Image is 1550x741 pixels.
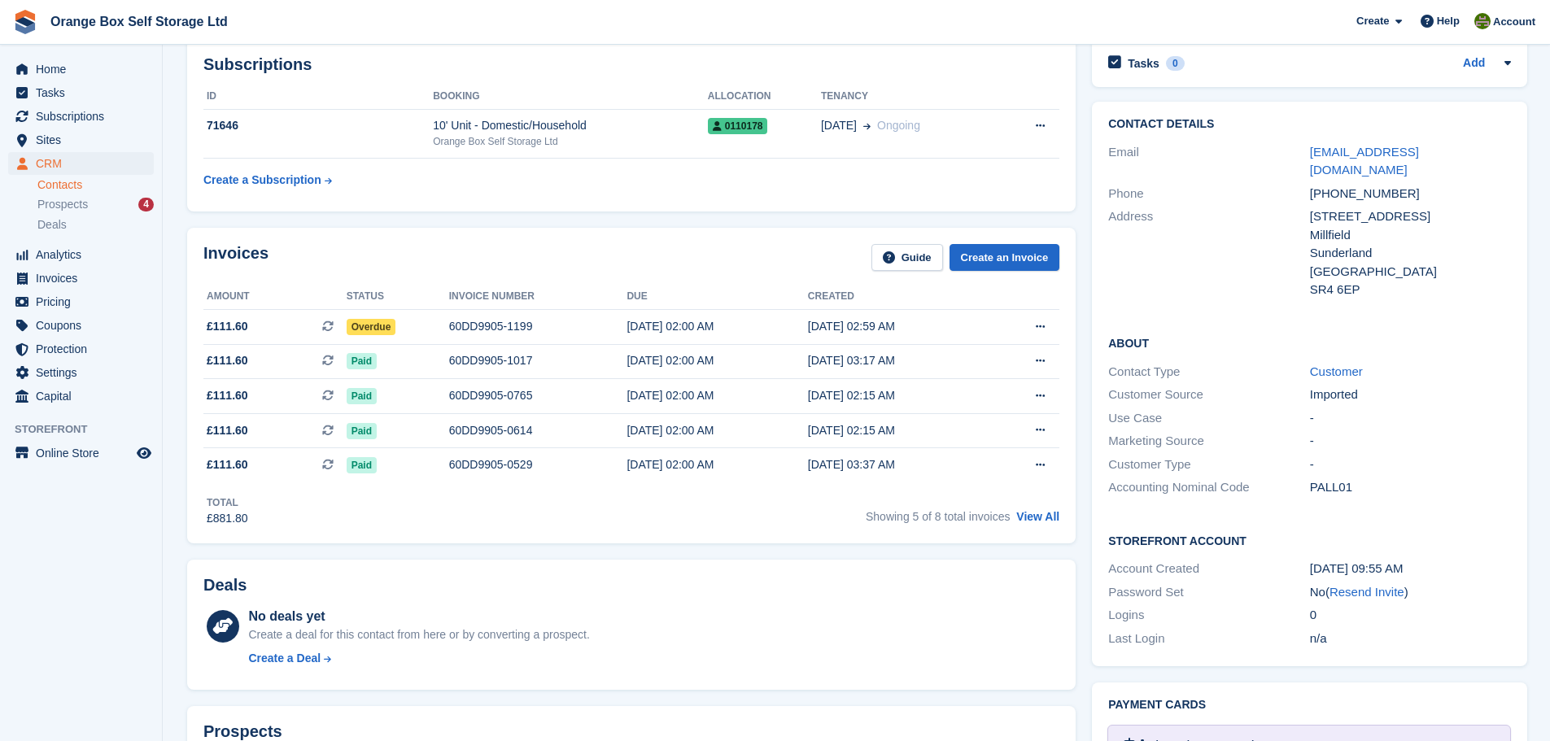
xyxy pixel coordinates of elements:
span: Settings [36,361,133,384]
div: Phone [1108,185,1309,203]
div: Create a Subscription [203,172,321,189]
h2: Tasks [1128,56,1159,71]
h2: Prospects [203,722,282,741]
h2: Contact Details [1108,118,1511,131]
div: - [1310,432,1511,451]
div: SR4 6EP [1310,281,1511,299]
span: Protection [36,338,133,360]
a: menu [8,267,154,290]
div: [DATE] 03:37 AM [808,456,989,473]
img: stora-icon-8386f47178a22dfd0bd8f6a31ec36ba5ce8667c1dd55bd0f319d3a0aa187defe.svg [13,10,37,34]
a: Contacts [37,177,154,193]
a: Create a Subscription [203,165,332,195]
div: 60DD9905-1017 [449,352,627,369]
div: Orange Box Self Storage Ltd [433,134,708,149]
a: [EMAIL_ADDRESS][DOMAIN_NAME] [1310,145,1419,177]
div: [DATE] 02:59 AM [808,318,989,335]
div: Millfield [1310,226,1511,245]
div: PALL01 [1310,478,1511,497]
span: Subscriptions [36,105,133,128]
span: Coupons [36,314,133,337]
div: 60DD9905-1199 [449,318,627,335]
span: CRM [36,152,133,175]
span: [DATE] [821,117,857,134]
div: Customer Source [1108,386,1309,404]
span: Invoices [36,267,133,290]
div: Customer Type [1108,455,1309,474]
span: Pricing [36,290,133,313]
div: Sunderland [1310,244,1511,263]
div: [DATE] 03:17 AM [808,352,989,369]
div: 60DD9905-0765 [449,387,627,404]
span: Prospects [37,197,88,212]
th: Amount [203,284,347,310]
div: 0 [1310,606,1511,625]
div: [GEOGRAPHIC_DATA] [1310,263,1511,281]
a: Add [1463,54,1485,73]
div: Marketing Source [1108,432,1309,451]
span: £111.60 [207,422,248,439]
div: 60DD9905-0529 [449,456,627,473]
span: Paid [347,457,377,473]
span: Help [1437,13,1460,29]
span: Showing 5 of 8 total invoices [866,510,1010,523]
span: 0110178 [708,118,768,134]
h2: Payment cards [1108,699,1511,712]
a: menu [8,290,154,313]
span: Online Store [36,442,133,464]
th: Created [808,284,989,310]
div: Imported [1310,386,1511,404]
div: Email [1108,143,1309,180]
span: Overdue [347,319,396,335]
a: menu [8,314,154,337]
div: 60DD9905-0614 [449,422,627,439]
span: Sites [36,129,133,151]
div: Password Set [1108,583,1309,602]
a: Guide [871,244,943,271]
div: 71646 [203,117,433,134]
div: [DATE] 02:00 AM [627,456,807,473]
span: Home [36,58,133,81]
div: [DATE] 02:00 AM [627,422,807,439]
div: Contact Type [1108,363,1309,381]
div: - [1310,455,1511,474]
div: Total [207,495,248,510]
div: No [1310,583,1511,602]
a: Preview store [134,443,154,463]
a: menu [8,129,154,151]
div: Last Login [1108,630,1309,648]
span: £111.60 [207,352,248,369]
a: View All [1016,510,1059,523]
span: Create [1356,13,1389,29]
a: menu [8,338,154,360]
div: Account Created [1108,560,1309,578]
a: menu [8,361,154,384]
div: [DATE] 02:00 AM [627,352,807,369]
div: [PHONE_NUMBER] [1310,185,1511,203]
span: Tasks [36,81,133,104]
a: Create a Deal [248,650,589,667]
th: Allocation [708,84,821,110]
span: Ongoing [877,119,920,132]
th: ID [203,84,433,110]
div: Use Case [1108,409,1309,428]
th: Due [627,284,807,310]
span: ( ) [1325,585,1408,599]
div: £881.80 [207,510,248,527]
span: Paid [347,423,377,439]
div: [DATE] 02:15 AM [808,387,989,404]
div: [DATE] 02:15 AM [808,422,989,439]
a: menu [8,442,154,464]
div: Create a deal for this contact from here or by converting a prospect. [248,626,589,643]
div: n/a [1310,630,1511,648]
a: Resend Invite [1330,585,1404,599]
div: - [1310,409,1511,428]
span: Paid [347,353,377,369]
h2: Storefront Account [1108,532,1511,548]
h2: Invoices [203,244,269,271]
span: Analytics [36,243,133,266]
div: Logins [1108,606,1309,625]
div: [DATE] 02:00 AM [627,387,807,404]
a: Orange Box Self Storage Ltd [44,8,234,35]
span: Capital [36,385,133,408]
